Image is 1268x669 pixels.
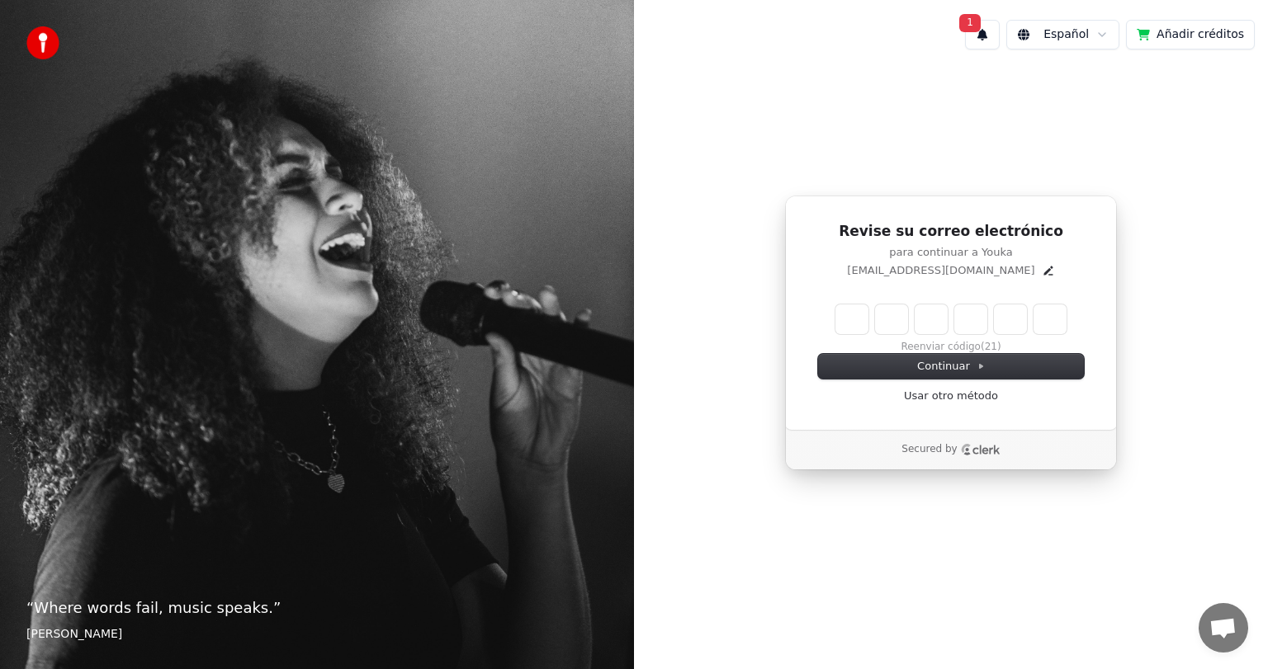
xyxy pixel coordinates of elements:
button: Edit [1042,264,1055,277]
button: Continuar [818,354,1084,379]
p: “ Where words fail, music speaks. ” [26,596,608,620]
footer: [PERSON_NAME] [26,626,608,643]
img: youka [26,26,59,59]
span: 1 [959,14,981,32]
a: Clerk logo [961,444,1001,455]
h1: Revise su correo electrónico [818,222,1084,242]
button: Añadir créditos [1126,20,1255,49]
p: Secured by [901,443,957,456]
input: Enter verification code [835,304,1067,334]
span: Continuar [917,359,985,374]
a: Chat abierto [1199,603,1248,653]
p: para continuar a Youka [818,245,1084,260]
a: Usar otro método [904,389,998,403]
p: [EMAIL_ADDRESS][DOMAIN_NAME] [847,263,1034,278]
button: 1 [965,20,1000,49]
